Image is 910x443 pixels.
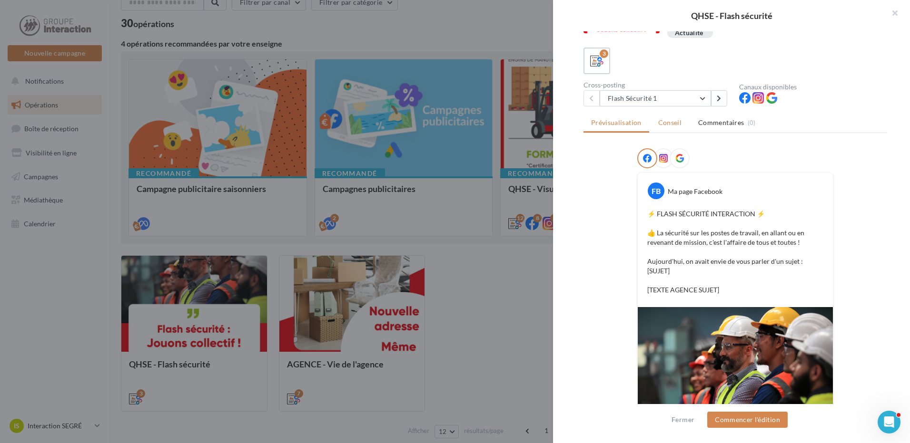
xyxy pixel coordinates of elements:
div: 3 [600,49,608,58]
button: Fermer [668,414,698,425]
div: Ma page Facebook [668,187,722,196]
button: Flash Sécurité 1 [600,90,711,106]
span: Commentaires [698,118,744,127]
div: Actualité [675,29,703,37]
div: Cross-posting [584,82,732,88]
p: ⚡️ FLASH SÉCURITÉ INTERACTION ⚡️ 👍 La sécurité sur les postes de travail, en allant ou en revenan... [647,209,823,295]
span: (0) [748,119,756,126]
span: Conseil [658,118,682,126]
div: Canaux disponibles [739,84,887,90]
div: FB [648,183,664,199]
iframe: Intercom live chat [878,411,900,433]
button: Commencer l'édition [707,412,788,428]
div: QHSE - Flash sécurité [568,11,895,20]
